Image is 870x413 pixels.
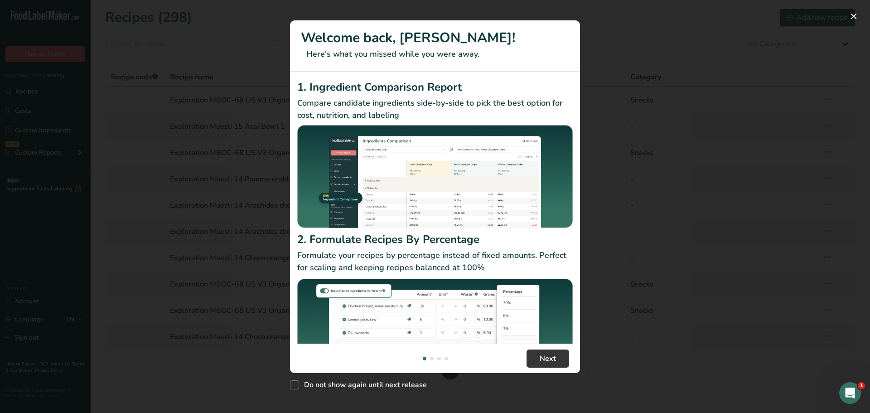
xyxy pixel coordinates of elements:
[858,382,865,389] span: 1
[297,79,573,95] h2: 1. Ingredient Comparison Report
[297,97,573,121] p: Compare candidate ingredients side-by-side to pick the best option for cost, nutrition, and labeling
[297,277,573,387] img: Formulate Recipes By Percentage
[299,380,427,389] span: Do not show again until next release
[301,48,569,60] p: Here's what you missed while you were away.
[540,353,556,364] span: Next
[297,231,573,248] h2: 2. Formulate Recipes By Percentage
[839,382,861,404] iframe: Intercom live chat
[527,350,569,368] button: Next
[297,249,573,274] p: Formulate your recipes by percentage instead of fixed amounts. Perfect for scaling and keeping re...
[301,28,569,48] h1: Welcome back, [PERSON_NAME]!
[297,125,573,228] img: Ingredient Comparison Report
